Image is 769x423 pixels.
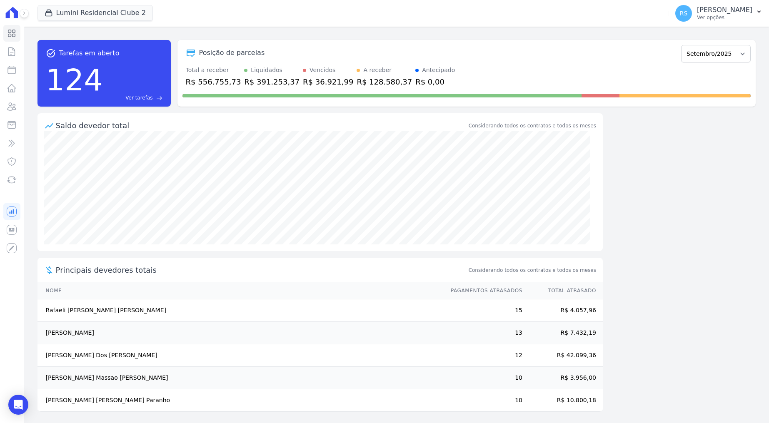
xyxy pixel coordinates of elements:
[443,389,523,412] td: 10
[199,48,265,58] div: Posição de parcelas
[523,322,603,344] td: R$ 7.432,19
[363,66,392,75] div: A receber
[310,66,335,75] div: Vencidos
[443,367,523,389] td: 10
[469,266,596,274] span: Considerando todos os contratos e todos os meses
[56,120,467,131] div: Saldo devedor total
[46,48,56,58] span: task_alt
[37,344,443,367] td: [PERSON_NAME] Dos [PERSON_NAME]
[523,389,603,412] td: R$ 10.800,18
[443,344,523,367] td: 12
[443,282,523,299] th: Pagamentos Atrasados
[422,66,455,75] div: Antecipado
[415,76,455,87] div: R$ 0,00
[8,395,28,415] div: Open Intercom Messenger
[669,2,769,25] button: RS [PERSON_NAME] Ver opções
[680,10,688,16] span: RS
[156,95,162,101] span: east
[443,322,523,344] td: 13
[443,299,523,322] td: 15
[303,76,353,87] div: R$ 36.921,99
[186,76,241,87] div: R$ 556.755,73
[523,299,603,322] td: R$ 4.057,96
[523,367,603,389] td: R$ 3.956,00
[523,344,603,367] td: R$ 42.099,36
[244,76,300,87] div: R$ 391.253,37
[37,299,443,322] td: Rafaeli [PERSON_NAME] [PERSON_NAME]
[125,94,152,102] span: Ver tarefas
[357,76,412,87] div: R$ 128.580,37
[37,5,153,21] button: Lumini Residencial Clube 2
[37,282,443,299] th: Nome
[697,6,752,14] p: [PERSON_NAME]
[469,122,596,129] div: Considerando todos os contratos e todos os meses
[46,58,103,102] div: 124
[523,282,603,299] th: Total Atrasado
[697,14,752,21] p: Ver opções
[106,94,162,102] a: Ver tarefas east
[37,367,443,389] td: [PERSON_NAME] Massao [PERSON_NAME]
[186,66,241,75] div: Total a receber
[251,66,282,75] div: Liquidados
[37,389,443,412] td: [PERSON_NAME] [PERSON_NAME] Paranho
[37,322,443,344] td: [PERSON_NAME]
[59,48,120,58] span: Tarefas em aberto
[56,264,467,276] span: Principais devedores totais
